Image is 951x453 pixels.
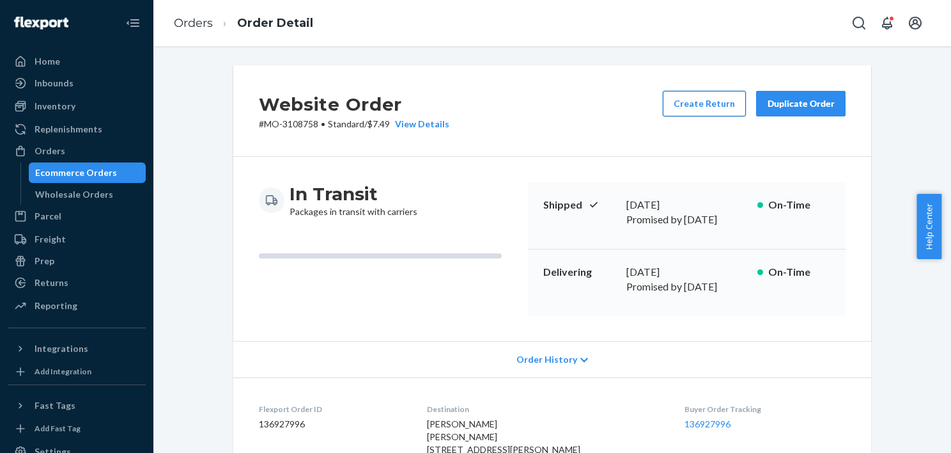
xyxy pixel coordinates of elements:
button: Duplicate Order [756,91,846,116]
a: Inventory [8,96,146,116]
h3: In Transit [290,182,417,205]
div: [DATE] [626,265,747,280]
div: Add Integration [35,366,91,377]
a: Add Fast Tag [8,421,146,436]
div: Returns [35,276,68,289]
a: Freight [8,229,146,250]
div: Orders [35,145,65,157]
p: Promised by [DATE] [626,280,747,294]
button: Integrations [8,338,146,359]
a: Inbounds [8,73,146,93]
a: Home [8,51,146,72]
div: Parcel [35,210,61,223]
button: Open account menu [902,10,928,36]
p: Shipped [543,198,616,212]
div: Integrations [35,342,88,355]
p: On-Time [768,198,830,212]
div: Wholesale Orders [35,188,113,201]
div: Prep [35,255,54,267]
p: On-Time [768,265,830,280]
div: Inbounds [35,77,73,90]
div: Fast Tags [35,399,75,412]
a: Parcel [8,206,146,226]
div: Duplicate Order [767,97,835,110]
button: Open notifications [874,10,900,36]
ol: breadcrumbs [164,4,323,42]
div: Freight [35,233,66,246]
dt: Destination [427,404,665,415]
button: View Details [390,118,449,131]
a: Add Integration [8,364,146,379]
a: Reporting [8,296,146,316]
span: Standard [328,118,364,129]
button: Fast Tags [8,395,146,416]
div: Add Fast Tag [35,423,81,434]
dd: 136927996 [259,418,406,431]
a: Prep [8,251,146,271]
p: Delivering [543,265,616,280]
button: Close Navigation [120,10,146,36]
button: Open Search Box [846,10,872,36]
p: # MO-3108758 / $7.49 [259,118,449,131]
span: • [321,118,325,129]
div: Inventory [35,100,75,113]
img: Flexport logo [14,17,68,29]
dt: Buyer Order Tracking [684,404,846,415]
button: Help Center [916,194,941,259]
a: Orders [8,141,146,161]
a: Replenishments [8,119,146,139]
div: Reporting [35,299,77,312]
div: Ecommerce Orders [35,166,117,179]
div: Replenishments [35,123,102,136]
h2: Website Order [259,91,449,118]
a: Order Detail [237,16,313,30]
span: Order History [516,353,577,366]
a: Ecommerce Orders [29,163,146,183]
a: Orders [174,16,213,30]
a: Returns [8,273,146,293]
a: Wholesale Orders [29,184,146,205]
div: Home [35,55,60,68]
p: Promised by [DATE] [626,212,747,227]
dt: Flexport Order ID [259,404,406,415]
div: Packages in transit with carriers [290,182,417,218]
a: 136927996 [684,418,731,429]
div: [DATE] [626,198,747,212]
button: Create Return [663,91,746,116]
